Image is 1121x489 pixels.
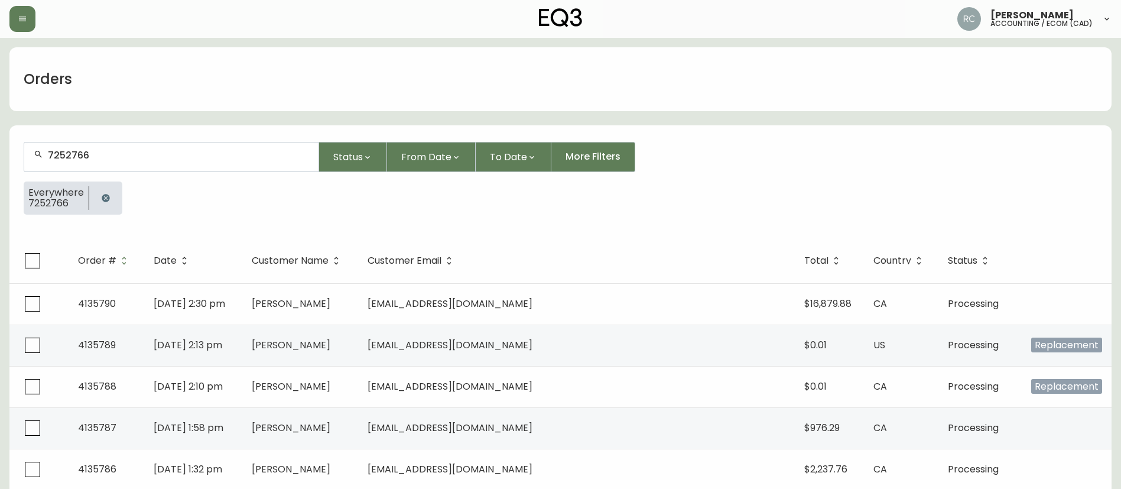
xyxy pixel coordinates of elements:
[401,150,451,164] span: From Date
[873,338,885,352] span: US
[990,20,1093,27] h5: accounting / ecom (cad)
[804,257,828,264] span: Total
[319,142,387,172] button: Status
[154,338,222,352] span: [DATE] 2:13 pm
[804,255,844,266] span: Total
[566,150,620,163] span: More Filters
[1031,338,1102,352] span: Replacement
[368,257,441,264] span: Customer Email
[78,421,116,435] span: 4135787
[873,380,887,393] span: CA
[252,380,330,393] span: [PERSON_NAME]
[873,257,911,264] span: Country
[551,142,635,172] button: More Filters
[368,255,457,266] span: Customer Email
[252,338,330,352] span: [PERSON_NAME]
[948,338,999,352] span: Processing
[154,297,225,310] span: [DATE] 2:30 pm
[78,380,116,393] span: 4135788
[948,297,999,310] span: Processing
[476,142,551,172] button: To Date
[252,255,344,266] span: Customer Name
[873,462,887,476] span: CA
[804,462,847,476] span: $2,237.76
[78,255,132,266] span: Order #
[368,380,532,393] span: [EMAIL_ADDRESS][DOMAIN_NAME]
[957,7,981,31] img: f4ba4e02bd060be8f1386e3ca455bd0e
[1031,379,1102,394] span: Replacement
[873,255,927,266] span: Country
[368,338,532,352] span: [EMAIL_ADDRESS][DOMAIN_NAME]
[78,462,116,476] span: 4135786
[990,11,1074,20] span: [PERSON_NAME]
[24,69,72,89] h1: Orders
[948,421,999,435] span: Processing
[154,462,222,476] span: [DATE] 1:32 pm
[154,421,223,435] span: [DATE] 1:58 pm
[873,297,887,310] span: CA
[948,462,999,476] span: Processing
[252,462,330,476] span: [PERSON_NAME]
[78,257,116,264] span: Order #
[78,297,116,310] span: 4135790
[804,338,827,352] span: $0.01
[154,257,177,264] span: Date
[78,338,116,352] span: 4135789
[804,421,840,435] span: $976.29
[948,257,977,264] span: Status
[490,150,527,164] span: To Date
[252,297,330,310] span: [PERSON_NAME]
[28,187,84,198] span: Everywhere
[368,297,532,310] span: [EMAIL_ADDRESS][DOMAIN_NAME]
[368,421,532,435] span: [EMAIL_ADDRESS][DOMAIN_NAME]
[154,255,192,266] span: Date
[368,462,532,476] span: [EMAIL_ADDRESS][DOMAIN_NAME]
[948,380,999,393] span: Processing
[873,421,887,435] span: CA
[252,257,329,264] span: Customer Name
[28,198,84,209] span: 7252766
[804,380,827,393] span: $0.01
[387,142,476,172] button: From Date
[539,8,583,27] img: logo
[48,150,309,161] input: Search
[948,255,993,266] span: Status
[154,380,223,393] span: [DATE] 2:10 pm
[804,297,852,310] span: $16,879.88
[333,150,363,164] span: Status
[252,421,330,435] span: [PERSON_NAME]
